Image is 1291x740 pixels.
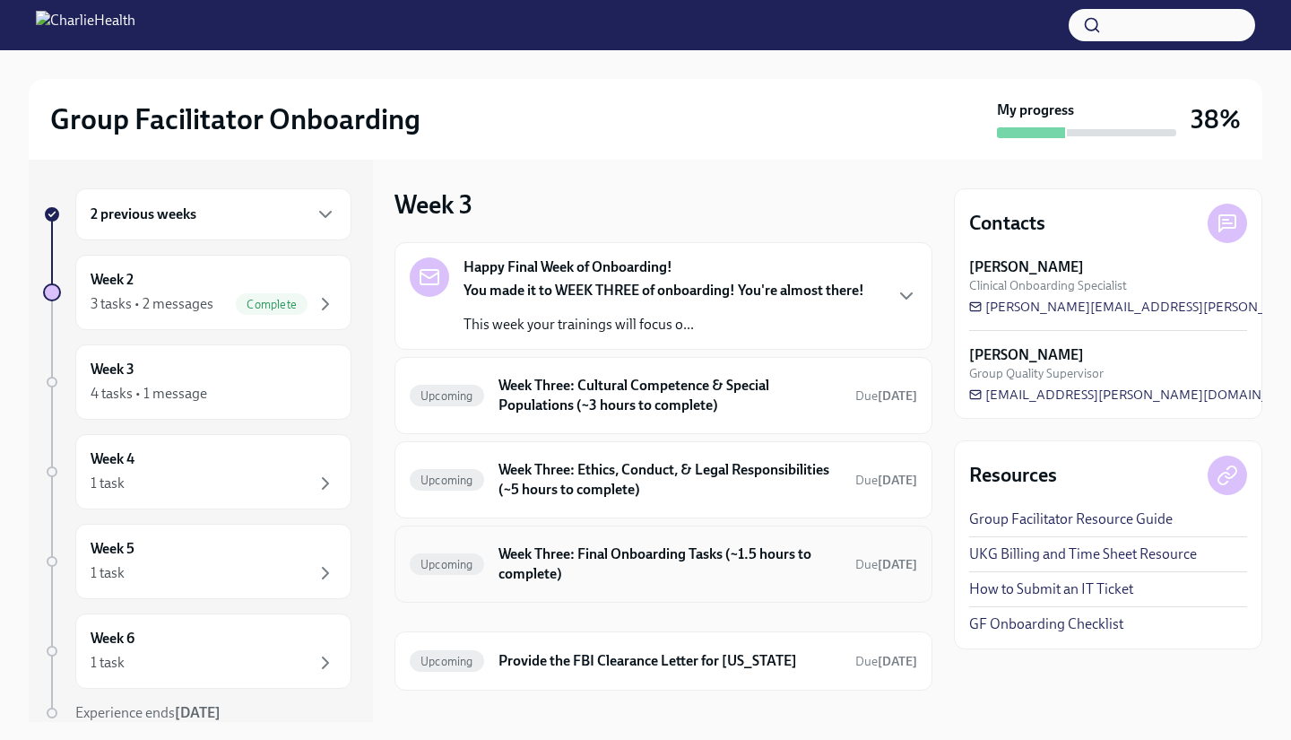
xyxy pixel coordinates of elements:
span: Due [855,388,917,404]
span: Experience ends [75,704,221,721]
div: 1 task [91,653,125,673]
span: Upcoming [410,655,484,668]
a: UpcomingProvide the FBI Clearance Letter for [US_STATE]Due[DATE] [410,647,917,675]
span: Due [855,557,917,572]
strong: My progress [997,100,1074,120]
h6: Week Three: Final Onboarding Tasks (~1.5 hours to complete) [498,544,841,584]
span: Group Quality Supervisor [969,365,1104,382]
span: Clinical Onboarding Specialist [969,277,1127,294]
a: GF Onboarding Checklist [969,614,1123,634]
h2: Group Facilitator Onboarding [50,101,420,137]
span: Due [855,654,917,669]
span: September 15th, 2025 09:00 [855,387,917,405]
div: 4 tasks • 1 message [91,384,207,404]
div: 1 task [91,474,125,493]
span: September 13th, 2025 09:00 [855,556,917,573]
strong: [PERSON_NAME] [969,257,1084,277]
h6: Week 2 [91,270,134,290]
strong: [DATE] [878,654,917,669]
div: 2 previous weeks [75,188,351,240]
strong: [DATE] [878,388,917,404]
span: Complete [236,298,308,311]
a: UpcomingWeek Three: Cultural Competence & Special Populations (~3 hours to complete)Due[DATE] [410,372,917,419]
p: This week your trainings will focus o... [464,315,864,335]
span: Due [855,473,917,488]
a: UKG Billing and Time Sheet Resource [969,544,1197,564]
span: Upcoming [410,389,484,403]
h4: Resources [969,462,1057,489]
a: Week 51 task [43,524,351,599]
h6: 2 previous weeks [91,205,196,224]
a: How to Submit an IT Ticket [969,579,1133,599]
a: UpcomingWeek Three: Ethics, Conduct, & Legal Responsibilities (~5 hours to complete)Due[DATE] [410,457,917,503]
span: September 30th, 2025 09:00 [855,653,917,670]
h6: Week 4 [91,449,134,469]
h6: Provide the FBI Clearance Letter for [US_STATE] [498,651,841,671]
div: 1 task [91,563,125,583]
img: CharlieHealth [36,11,135,39]
span: Upcoming [410,558,484,571]
strong: Happy Final Week of Onboarding! [464,257,672,277]
h4: Contacts [969,210,1045,237]
h6: Week 6 [91,629,134,649]
strong: [DATE] [878,557,917,572]
span: Upcoming [410,474,484,487]
h3: Week 3 [394,188,472,221]
h6: Week Three: Ethics, Conduct, & Legal Responsibilities (~5 hours to complete) [498,460,841,500]
a: Week 41 task [43,434,351,509]
a: Week 34 tasks • 1 message [43,344,351,420]
h6: Week Three: Cultural Competence & Special Populations (~3 hours to complete) [498,376,841,415]
h6: Week 5 [91,539,134,559]
a: UpcomingWeek Three: Final Onboarding Tasks (~1.5 hours to complete)Due[DATE] [410,541,917,588]
strong: [DATE] [878,473,917,488]
a: Group Facilitator Resource Guide [969,509,1173,529]
span: September 15th, 2025 09:00 [855,472,917,489]
strong: You made it to WEEK THREE of onboarding! You're almost there! [464,282,864,299]
a: Week 23 tasks • 2 messagesComplete [43,255,351,330]
div: 3 tasks • 2 messages [91,294,213,314]
strong: [PERSON_NAME] [969,345,1084,365]
h3: 38% [1191,103,1241,135]
h6: Week 3 [91,360,134,379]
a: Week 61 task [43,614,351,689]
strong: [DATE] [175,704,221,721]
